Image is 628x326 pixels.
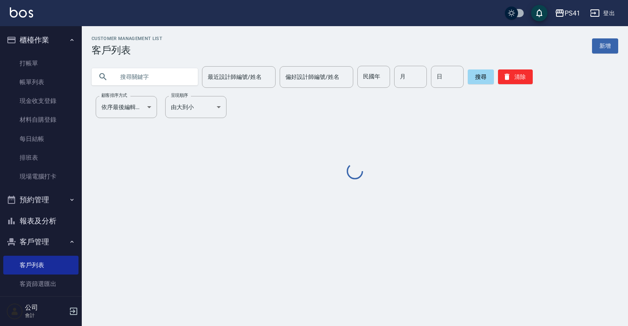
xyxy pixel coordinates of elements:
[101,92,127,98] label: 顧客排序方式
[587,6,618,21] button: 登出
[592,38,618,54] a: 新增
[25,312,67,319] p: 會計
[3,54,78,73] a: 打帳單
[7,303,23,319] img: Person
[3,293,78,312] a: 卡券管理
[3,275,78,293] a: 客資篩選匯出
[3,231,78,252] button: 客戶管理
[3,256,78,275] a: 客戶列表
[3,167,78,186] a: 現場電腦打卡
[3,92,78,110] a: 現金收支登錄
[3,210,78,232] button: 報表及分析
[468,69,494,84] button: 搜尋
[171,92,188,98] label: 呈現順序
[498,69,533,84] button: 清除
[565,8,580,18] div: PS41
[10,7,33,18] img: Logo
[96,96,157,118] div: 依序最後編輯時間
[3,130,78,148] a: 每日結帳
[3,29,78,51] button: 櫃檯作業
[3,189,78,210] button: 預約管理
[531,5,547,21] button: save
[25,304,67,312] h5: 公司
[3,73,78,92] a: 帳單列表
[3,110,78,129] a: 材料自購登錄
[165,96,227,118] div: 由大到小
[552,5,583,22] button: PS41
[92,45,162,56] h3: 客戶列表
[3,148,78,167] a: 排班表
[114,66,191,88] input: 搜尋關鍵字
[92,36,162,41] h2: Customer Management List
